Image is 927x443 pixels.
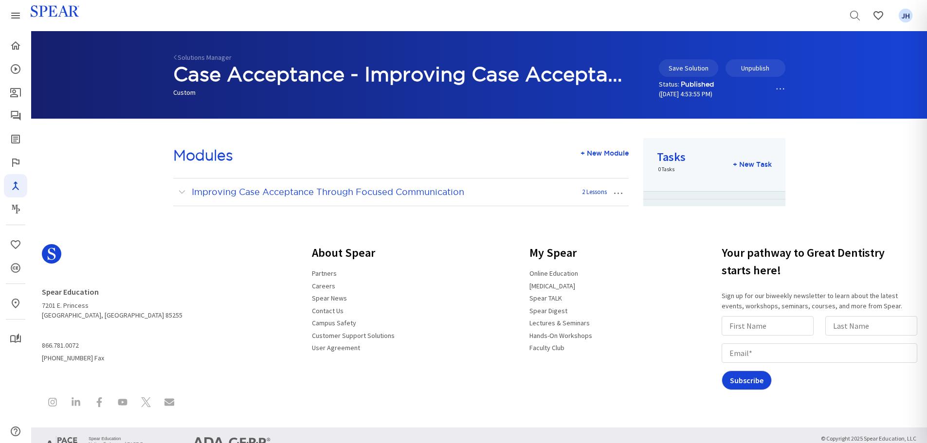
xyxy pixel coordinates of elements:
[4,4,27,27] a: Spear Products
[4,174,27,197] a: Navigator Pro
[657,166,686,174] p: 0 Tasks
[173,61,629,88] h1: Case Acceptance - Improving Case Acceptance Through Focused Communication
[173,181,607,203] a: Improving Case Acceptance Through Focused Communication2 Lessons
[306,278,341,294] a: Careers
[42,244,61,264] svg: Spear Logo
[524,290,568,306] a: Spear TALK
[581,149,629,157] span: + New Module
[722,343,917,363] input: Email*
[4,127,27,151] a: Spear Digest
[659,89,714,99] div: ([DATE] 4:53:55 PM)
[524,278,581,294] a: [MEDICAL_DATA]
[899,9,913,23] span: JH
[524,327,598,344] a: Hands-On Workshops
[65,391,87,415] a: Spear Education on LinkedIn
[524,265,584,282] a: Online Education
[42,283,105,301] a: Spear Education
[722,371,772,390] input: Subscribe
[867,4,890,27] a: Favorites
[582,188,607,197] div: 2 Lessons
[722,291,921,311] p: Sign up for our biweekly newsletter to learn about the latest events, workshops, seminars, course...
[306,240,400,266] h3: About Spear
[42,337,85,354] a: 866.781.0072
[4,233,27,256] a: Favorites
[733,159,772,169] div: + New Task
[173,148,233,163] h2: Modules
[306,265,343,282] a: Partners
[42,240,182,275] a: Spear Logo
[524,240,598,266] h3: My Spear
[4,151,27,174] a: Faculty Club Elite
[306,315,362,331] a: Campus Safety
[843,4,867,27] a: Search
[173,53,232,62] a: Solutions Manager
[4,57,27,81] a: Courses
[42,337,182,362] span: [PHONE_NUMBER] Fax
[306,339,366,356] a: User Agreement
[4,256,27,280] a: CE Credits
[722,240,921,283] h3: Your pathway to Great Dentistry starts here!
[681,80,714,88] strong: Published
[306,290,353,306] a: Spear News
[42,283,182,320] address: 7201 E. Princess [GEOGRAPHIC_DATA], [GEOGRAPHIC_DATA] 85255
[173,88,196,97] span: Custom
[4,34,27,57] a: Home
[306,302,349,319] a: Contact Us
[4,197,27,221] a: Masters Program
[306,327,400,344] a: Customer Support Solutions
[659,59,719,77] button: Save Solution
[4,81,27,104] a: Patient Education
[159,391,180,415] a: Contact Spear Education
[524,315,596,331] a: Lectures & Seminars
[4,292,27,315] a: In-Person & Virtual
[89,391,110,415] a: Spear Education on Facebook
[524,302,573,319] a: Spear Digest
[192,187,464,196] span: Improving Case Acceptance Through Focused Communication
[524,339,570,356] a: Faculty Club
[4,420,27,443] a: Help
[659,80,679,89] span: Status:
[42,391,63,415] a: Spear Education on Instagram
[722,316,814,336] input: First Name
[776,81,785,96] a: …
[657,151,686,163] h3: Tasks
[894,4,917,27] a: Favorites
[726,59,785,77] button: Unpublish
[825,316,917,336] input: Last Name
[112,391,133,415] a: Spear Education on YouTube
[89,436,178,442] li: Spear Education
[607,184,629,200] button: …
[4,327,27,351] a: My Study Club
[135,391,157,415] a: Spear Education on X
[4,104,27,127] a: Spear Talk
